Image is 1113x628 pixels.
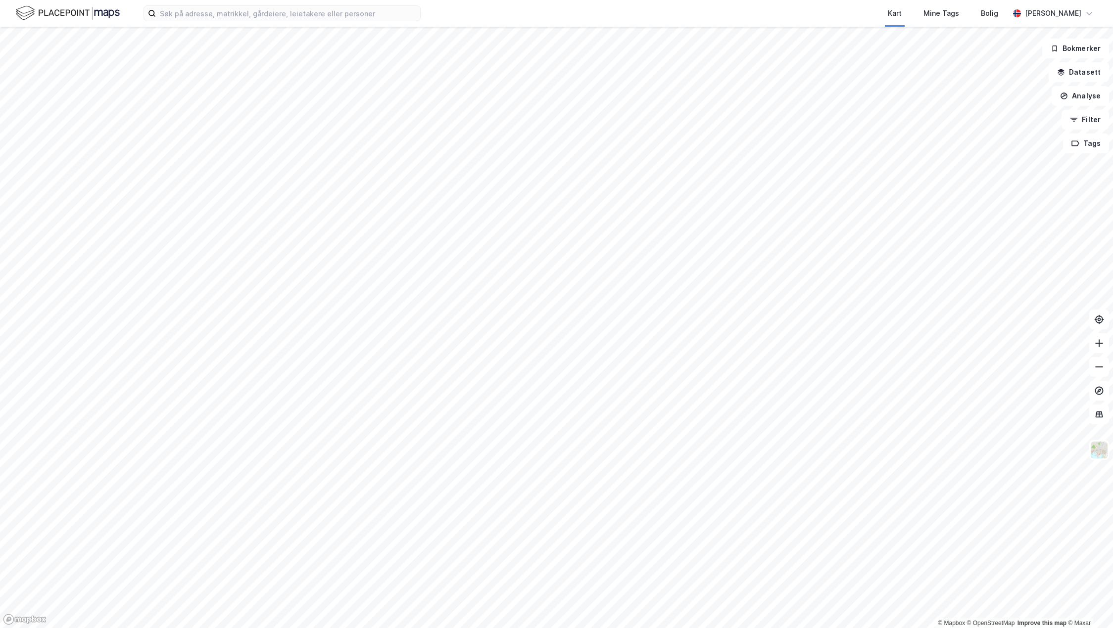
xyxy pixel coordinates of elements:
div: [PERSON_NAME] [1025,7,1081,19]
div: Mine Tags [923,7,959,19]
div: Kart [888,7,902,19]
div: Kontrollprogram for chat [1064,581,1113,628]
img: logo.f888ab2527a4732fd821a326f86c7f29.svg [16,4,120,22]
iframe: Chat Widget [1064,581,1113,628]
input: Søk på adresse, matrikkel, gårdeiere, leietakere eller personer [156,6,420,21]
div: Bolig [981,7,998,19]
